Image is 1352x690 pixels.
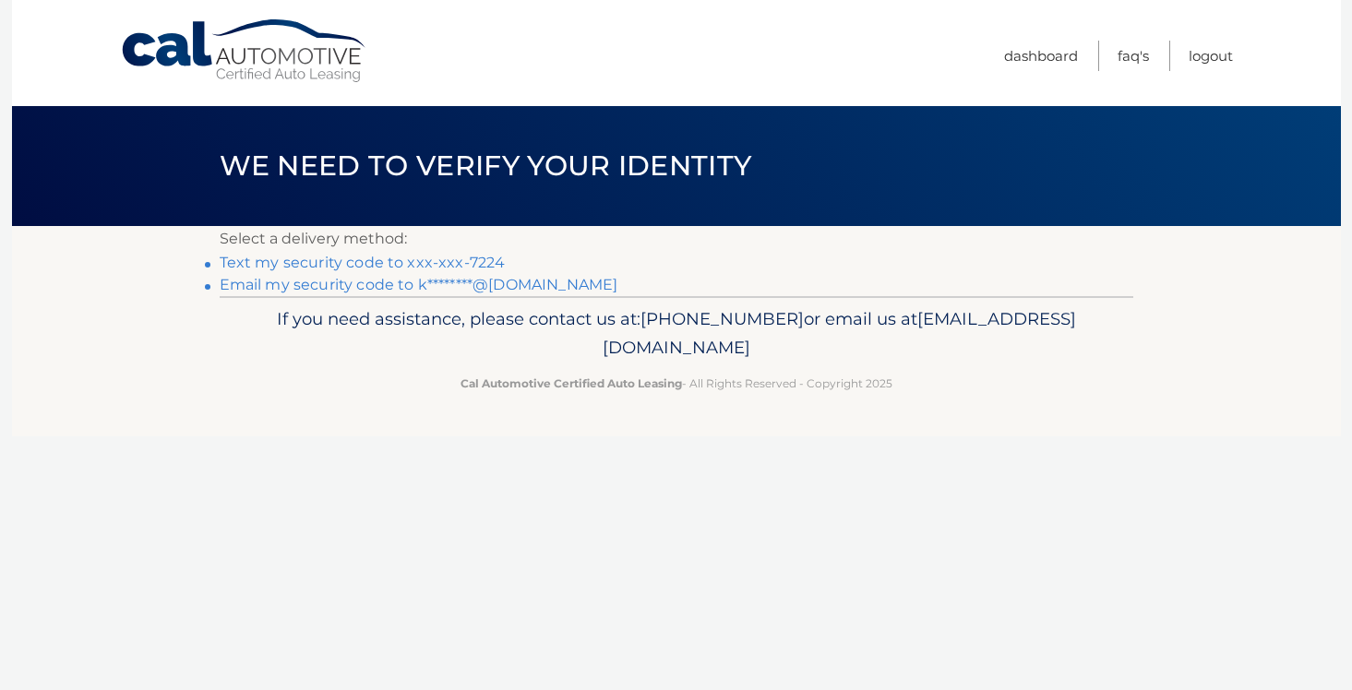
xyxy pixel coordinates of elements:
[640,308,804,329] span: [PHONE_NUMBER]
[232,374,1121,393] p: - All Rights Reserved - Copyright 2025
[220,254,506,271] a: Text my security code to xxx-xxx-7224
[220,226,1133,252] p: Select a delivery method:
[1118,41,1149,71] a: FAQ's
[232,304,1121,363] p: If you need assistance, please contact us at: or email us at
[1189,41,1233,71] a: Logout
[1004,41,1078,71] a: Dashboard
[220,149,752,183] span: We need to verify your identity
[461,376,682,390] strong: Cal Automotive Certified Auto Leasing
[120,18,369,84] a: Cal Automotive
[220,276,618,293] a: Email my security code to k********@[DOMAIN_NAME]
